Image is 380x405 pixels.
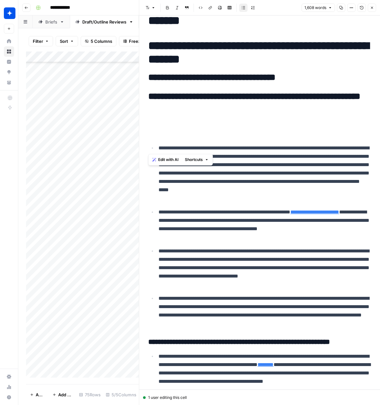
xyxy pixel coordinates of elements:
button: Freeze Columns [119,36,166,46]
span: Add 10 Rows [58,391,73,398]
span: 5 Columns [91,38,112,44]
span: Add Row [36,391,45,398]
span: Filter [33,38,43,44]
button: Sort [56,36,78,46]
a: Opportunities [4,67,14,77]
span: Shortcuts [185,157,203,163]
button: 5 Columns [81,36,116,46]
span: Edit with AI [158,157,178,163]
span: Sort [60,38,68,44]
button: Filter [29,36,53,46]
img: Wiz Logo [4,7,15,19]
div: Briefs [45,19,57,25]
span: Freeze Columns [129,38,162,44]
button: Shortcuts [182,155,211,164]
button: Help + Support [4,392,14,402]
button: Edit with AI [150,155,181,164]
a: Home [4,36,14,46]
button: Add Row [26,390,49,400]
a: Draft/Outline Reviews [70,15,139,28]
a: Insights [4,57,14,67]
a: Usage [4,382,14,392]
a: Your Data [4,77,14,88]
button: 1,608 words [302,4,335,12]
div: 75 Rows [77,390,103,400]
button: Workspace: Wiz [4,5,14,21]
a: Settings [4,372,14,382]
a: Browse [4,46,14,57]
div: Draft/Outline Reviews [82,19,126,25]
span: 1,608 words [304,5,326,11]
button: Add 10 Rows [49,390,77,400]
a: Briefs [33,15,70,28]
div: 5/5 Columns [103,390,139,400]
div: 1 user editing this cell [143,395,376,400]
